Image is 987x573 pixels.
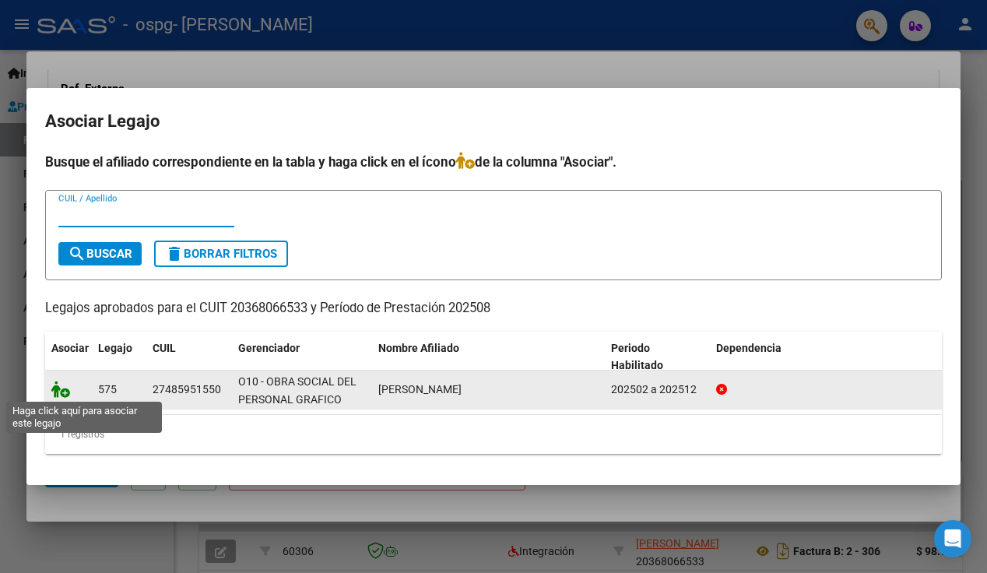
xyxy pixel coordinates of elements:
span: Buscar [68,247,132,261]
span: CARDOZO NAHIARA [378,383,462,395]
button: Buscar [58,242,142,265]
mat-icon: search [68,244,86,263]
span: CUIL [153,342,176,354]
datatable-header-cell: Asociar [45,332,92,383]
span: Borrar Filtros [165,247,277,261]
div: 202502 a 202512 [611,381,704,399]
datatable-header-cell: Nombre Afiliado [372,332,605,383]
span: 575 [98,383,117,395]
span: Legajo [98,342,132,354]
h2: Asociar Legajo [45,107,942,136]
datatable-header-cell: Dependencia [710,332,943,383]
span: Dependencia [716,342,782,354]
mat-icon: delete [165,244,184,263]
span: Asociar [51,342,89,354]
div: Open Intercom Messenger [934,520,971,557]
h4: Busque el afiliado correspondiente en la tabla y haga click en el ícono de la columna "Asociar". [45,152,942,172]
div: 1 registros [45,415,942,454]
datatable-header-cell: Gerenciador [232,332,372,383]
span: Periodo Habilitado [611,342,663,372]
span: Nombre Afiliado [378,342,459,354]
span: Gerenciador [238,342,300,354]
datatable-header-cell: CUIL [146,332,232,383]
datatable-header-cell: Periodo Habilitado [605,332,710,383]
p: Legajos aprobados para el CUIT 20368066533 y Período de Prestación 202508 [45,299,942,318]
span: O10 - OBRA SOCIAL DEL PERSONAL GRAFICO [238,375,357,406]
datatable-header-cell: Legajo [92,332,146,383]
button: Borrar Filtros [154,241,288,267]
div: 27485951550 [153,381,221,399]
